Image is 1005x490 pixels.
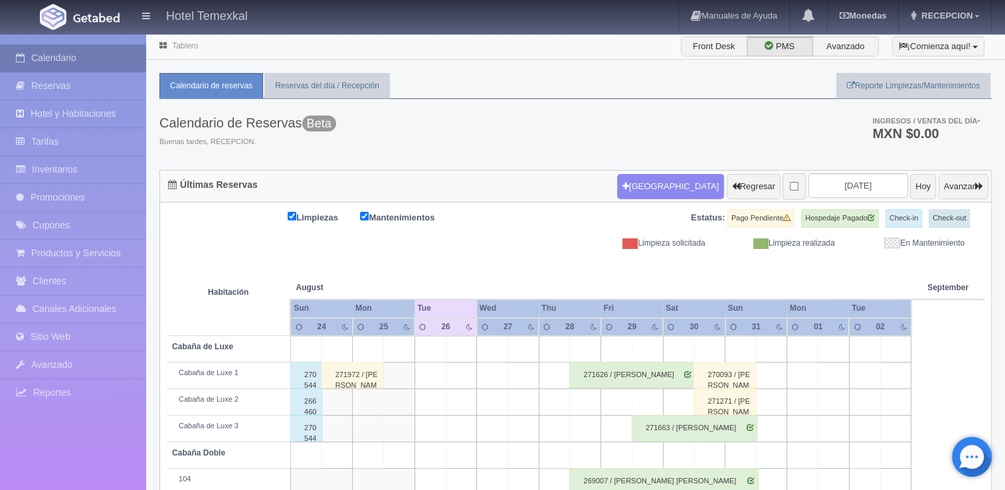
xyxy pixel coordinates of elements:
[632,415,758,442] div: 271663 / [PERSON_NAME]
[290,362,322,388] div: 270544 / [PERSON_NAME]
[787,299,849,317] th: Mon
[288,212,296,220] input: Limpiezas
[910,174,936,199] button: Hoy
[747,321,765,333] div: 31
[840,11,886,21] b: Monedas
[747,37,813,56] label: PMS
[939,174,988,199] button: Avanzar
[208,287,248,297] strong: Habitación
[801,209,879,228] label: Hospedaje Pagado
[681,37,747,56] label: Front Desk
[691,212,725,224] label: Estatus:
[892,37,984,56] button: ¡Comienza aquí!
[159,116,336,130] h3: Calendario de Reservas
[872,127,980,140] h3: MXN $0.00
[264,73,390,99] a: Reservas del día / Recepción
[172,41,198,50] a: Tablero
[288,209,358,224] label: Limpiezas
[172,342,233,351] b: Cabaña de Luxe
[321,362,385,388] div: 271972 / [PERSON_NAME]
[685,321,703,333] div: 30
[172,421,285,432] div: Cabaña de Luxe 3
[290,388,322,415] div: 266460 / [PERSON_NAME]
[871,321,889,333] div: 02
[360,209,454,224] label: Mantenimientos
[40,4,66,30] img: Getabed
[849,299,911,317] th: Tue
[436,321,455,333] div: 26
[414,299,476,317] th: Tue
[561,321,579,333] div: 28
[159,73,263,99] a: Calendario de reservas
[836,73,990,99] a: Reporte Limpiezas/Mantenimientos
[693,362,757,388] div: 270093 / [PERSON_NAME]
[172,394,285,405] div: Cabaña de Luxe 2
[809,321,828,333] div: 01
[725,299,787,317] th: Sun
[73,13,120,23] img: Getabed
[296,282,409,293] span: August
[727,174,780,199] button: Regresar
[845,238,974,249] div: En Mantenimiento
[172,368,285,378] div: Cabaña de Luxe 1
[663,299,725,317] th: Sat
[290,415,322,442] div: 270544 / [PERSON_NAME]
[812,37,879,56] label: Avanzado
[622,321,641,333] div: 29
[918,11,972,21] span: RECEPCION
[693,388,757,415] div: 271271 / [PERSON_NAME]
[727,209,794,228] label: Pago Pendiente
[569,362,695,388] div: 271626 / [PERSON_NAME]
[375,321,393,333] div: 25
[159,137,336,147] span: Buenas tardes, RECEPCION.
[499,321,517,333] div: 27
[872,117,980,125] span: Ingresos / Ventas del día
[929,209,970,228] label: Check-out
[290,299,352,317] th: Sun
[172,474,285,485] div: 104
[927,282,968,293] span: September
[885,209,922,228] label: Check-in
[360,212,369,220] input: Mantenimientos
[353,299,414,317] th: Mon
[586,238,715,249] div: Limpieza solicitada
[617,174,724,199] button: [GEOGRAPHIC_DATA]
[477,299,539,317] th: Wed
[312,321,331,333] div: 24
[302,116,336,131] span: Beta
[601,299,663,317] th: Fri
[172,448,225,457] b: Cabaña Doble
[168,180,258,190] h4: Últimas Reservas
[166,7,248,23] h4: Hotel Temexkal
[539,299,600,317] th: Thu
[715,238,845,249] div: Limpieza realizada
